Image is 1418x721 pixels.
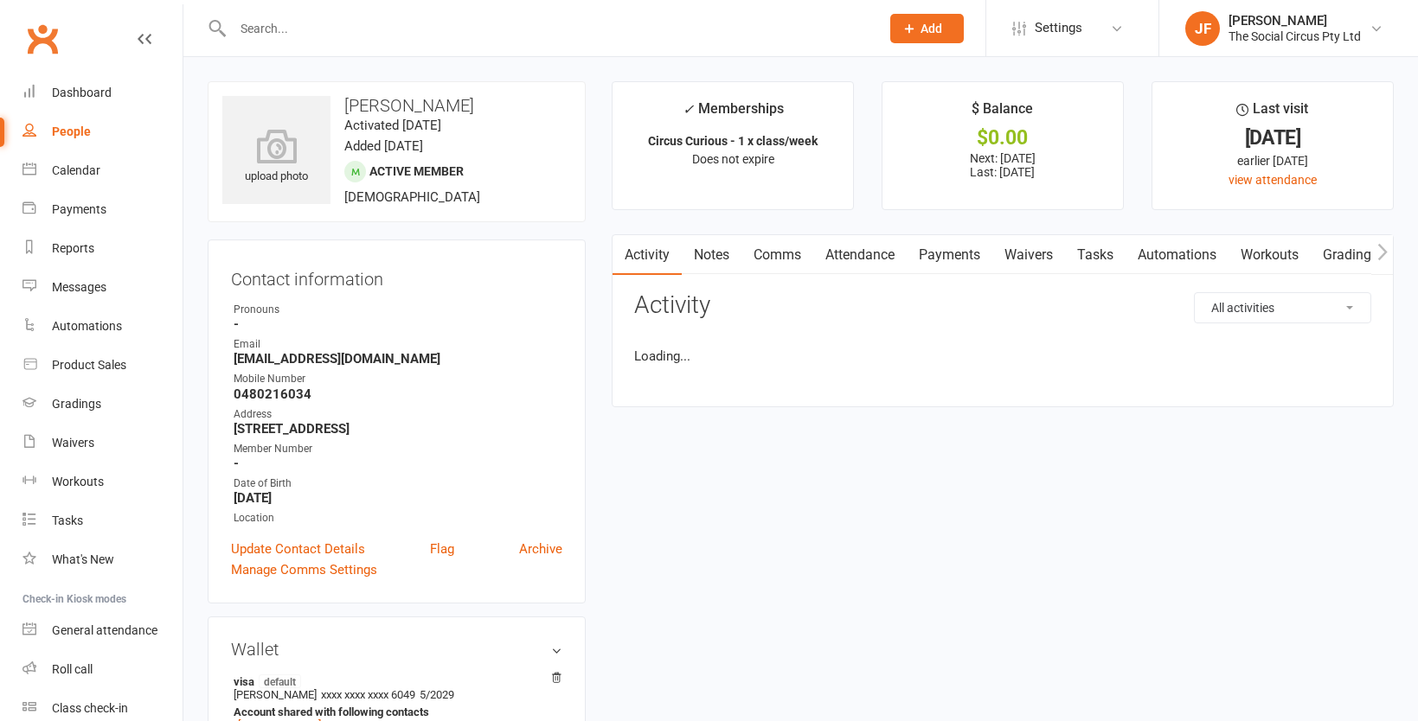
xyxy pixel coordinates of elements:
[430,539,454,559] a: Flag
[907,235,992,275] a: Payments
[1185,11,1220,46] div: JF
[992,235,1065,275] a: Waivers
[22,346,183,385] a: Product Sales
[222,129,330,186] div: upload photo
[22,501,183,540] a: Tasks
[22,268,183,307] a: Messages
[52,397,101,411] div: Gradings
[52,475,104,488] div: Workouts
[52,358,126,372] div: Product Sales
[1229,235,1311,275] a: Workouts
[1229,173,1317,187] a: view attendance
[22,190,183,229] a: Payments
[1168,151,1377,170] div: earlier [DATE]
[344,118,441,133] time: Activated [DATE]
[741,235,813,275] a: Comms
[1168,129,1377,147] div: [DATE]
[234,441,562,457] div: Member Number
[1065,235,1126,275] a: Tasks
[344,189,480,205] span: [DEMOGRAPHIC_DATA]
[369,164,464,178] span: Active member
[52,241,94,255] div: Reports
[234,510,562,526] div: Location
[321,688,415,701] span: xxxx xxxx xxxx 6049
[52,86,112,99] div: Dashboard
[1229,29,1361,44] div: The Social Circus Pty Ltd
[234,386,562,402] strong: 0480216034
[231,263,562,289] h3: Contact information
[52,623,157,637] div: General attendance
[234,406,562,423] div: Address
[22,73,183,112] a: Dashboard
[234,316,562,332] strong: -
[22,112,183,151] a: People
[22,424,183,463] a: Waivers
[1126,235,1229,275] a: Automations
[1236,98,1308,129] div: Last visit
[972,98,1033,129] div: $ Balance
[1229,13,1361,29] div: [PERSON_NAME]
[52,436,94,450] div: Waivers
[344,138,423,154] time: Added [DATE]
[21,17,64,61] a: Clubworx
[683,98,784,130] div: Memberships
[692,152,774,166] span: Does not expire
[234,475,562,492] div: Date of Birth
[52,124,91,138] div: People
[228,16,868,41] input: Search...
[682,235,741,275] a: Notes
[22,611,183,650] a: General attendance kiosk mode
[234,456,562,471] strong: -
[22,540,183,579] a: What's New
[648,134,818,148] strong: Circus Curious - 1 x class/week
[634,292,1371,319] h3: Activity
[898,151,1107,179] p: Next: [DATE] Last: [DATE]
[898,129,1107,147] div: $0.00
[22,151,183,190] a: Calendar
[234,371,562,387] div: Mobile Number
[234,336,562,353] div: Email
[234,490,562,506] strong: [DATE]
[52,280,106,294] div: Messages
[22,650,183,689] a: Roll call
[52,514,83,527] div: Tasks
[234,351,562,367] strong: [EMAIL_ADDRESS][DOMAIN_NAME]
[613,235,682,275] a: Activity
[52,163,100,177] div: Calendar
[890,14,964,43] button: Add
[1035,9,1082,48] span: Settings
[234,674,554,688] strong: visa
[519,539,562,559] a: Archive
[813,235,907,275] a: Attendance
[52,319,122,333] div: Automations
[222,96,571,115] h3: [PERSON_NAME]
[52,202,106,216] div: Payments
[231,640,562,659] h3: Wallet
[234,705,554,718] strong: Account shared with following contacts
[921,22,942,35] span: Add
[22,463,183,501] a: Workouts
[22,229,183,268] a: Reports
[52,662,93,676] div: Roll call
[22,307,183,346] a: Automations
[683,101,694,118] i: ✓
[234,302,562,318] div: Pronouns
[52,552,114,566] div: What's New
[231,559,377,580] a: Manage Comms Settings
[234,421,562,437] strong: [STREET_ADDRESS]
[634,346,1371,367] li: Loading...
[52,701,128,715] div: Class check-in
[259,674,301,688] span: default
[231,539,365,559] a: Update Contact Details
[22,385,183,424] a: Gradings
[420,688,454,701] span: 5/2029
